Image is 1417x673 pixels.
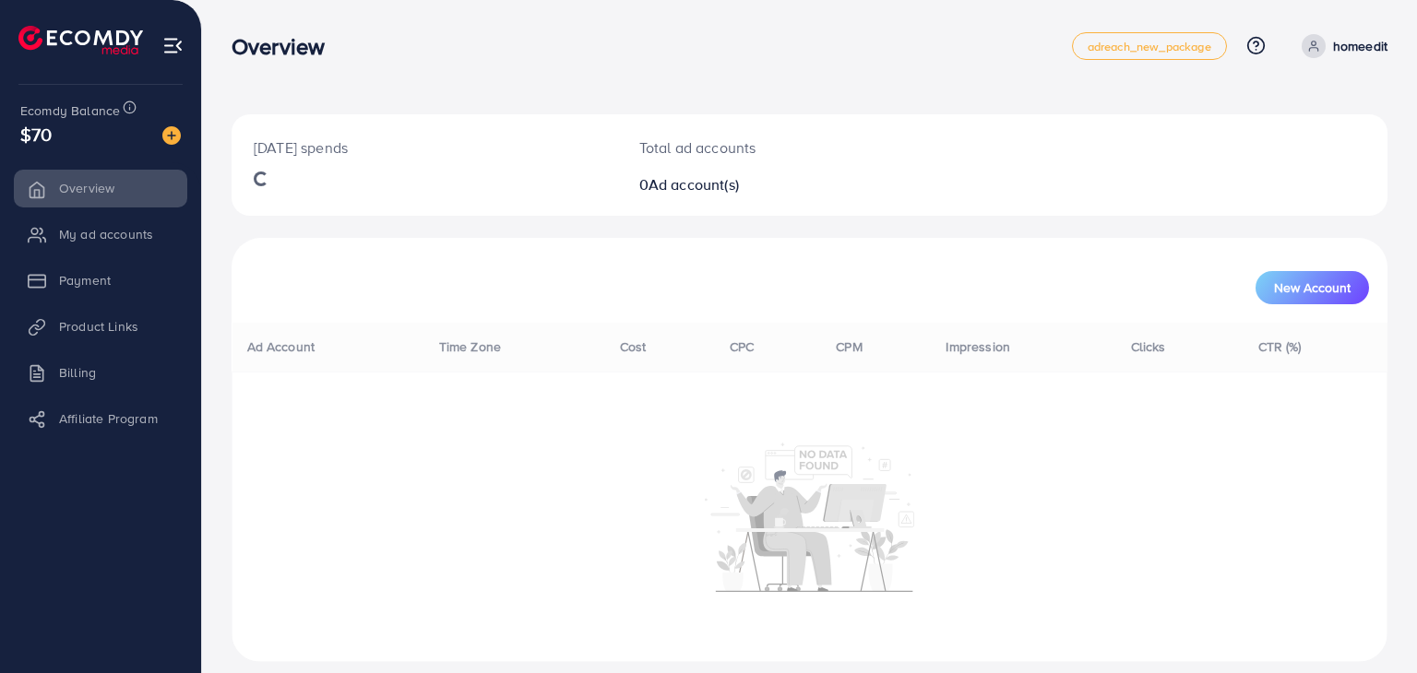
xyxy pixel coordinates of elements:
[639,176,884,194] h2: 0
[649,174,739,195] span: Ad account(s)
[232,33,339,60] h3: Overview
[162,126,181,145] img: image
[20,121,52,148] span: $70
[1274,281,1351,294] span: New Account
[1294,34,1387,58] a: homeedit
[1333,35,1387,57] p: homeedit
[639,136,884,159] p: Total ad accounts
[1256,271,1369,304] button: New Account
[18,26,143,54] img: logo
[162,35,184,56] img: menu
[1072,32,1227,60] a: adreach_new_package
[20,101,120,120] span: Ecomdy Balance
[1088,41,1211,53] span: adreach_new_package
[254,136,595,159] p: [DATE] spends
